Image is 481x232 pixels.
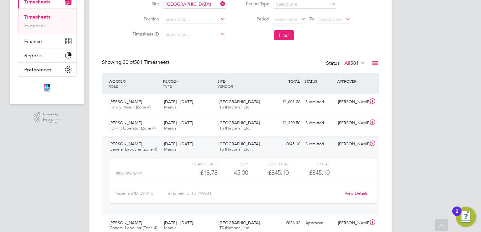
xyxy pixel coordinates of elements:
span: [DATE] - [DATE] [164,120,193,125]
span: [GEOGRAPHIC_DATA] [218,99,260,104]
span: Manual [164,225,178,230]
img: itsconstruction-logo-retina.png [43,83,52,93]
div: [PERSON_NAME] [336,218,368,228]
span: [GEOGRAPHIC_DATA] [218,141,260,146]
div: £1,330.50 [270,118,303,128]
span: TOTAL [288,79,300,84]
a: Expenses [24,23,46,29]
span: Select date [319,16,342,22]
span: [PERSON_NAME] [110,120,142,125]
span: £845.10 [309,169,330,176]
a: Timesheets [24,14,50,20]
span: ITS (National) Ltd. [218,125,251,131]
span: VENDOR [218,84,233,89]
label: Timesheet ID [131,31,159,37]
button: Preferences [18,63,76,76]
div: £18.78 [177,168,218,178]
div: Approved [303,218,336,228]
button: Reports [18,48,76,62]
div: Sub Total [248,160,289,168]
span: Powered by [43,112,60,117]
label: Position [131,16,159,22]
div: [PERSON_NAME] [336,97,368,107]
span: / [177,79,178,84]
span: / [125,79,126,84]
div: APPROVER [336,75,368,87]
span: General Labourer (Zone 4) [110,146,157,152]
span: [GEOGRAPHIC_DATA] [218,120,260,125]
span: To [308,15,316,23]
span: [GEOGRAPHIC_DATA] [218,220,260,225]
span: 581 [350,60,359,66]
span: [DATE] - [DATE] [164,220,193,225]
span: [DATE] - [DATE] [164,99,193,104]
label: Period [241,16,269,22]
span: / [225,79,226,84]
label: Period Type [241,1,269,7]
div: £845.10 [270,139,303,149]
span: Finance [24,38,42,44]
span: Preferences [24,67,51,73]
span: Forklift Operator (Zone 4) [110,125,156,131]
span: Manual [164,104,178,110]
div: Placement ID: 294916 [115,188,166,198]
span: Manual [164,125,178,131]
button: Finance [18,34,76,48]
div: PERIOD [161,75,216,92]
span: Handy Person (Zone 4) [110,104,150,110]
div: Charge rate [177,160,218,168]
span: Select date [275,16,297,22]
div: Total [289,160,329,168]
button: Open Resource Center, 2 new notifications [456,207,476,227]
div: Status [326,59,366,68]
span: Reports [24,52,42,58]
div: Showing [102,59,171,66]
div: £826.32 [270,218,303,228]
span: [PERSON_NAME] [110,220,142,225]
label: All [344,60,365,66]
div: Submitted [303,139,336,149]
div: 45.00 [218,168,248,178]
div: Timesheets [18,8,76,34]
button: Filter [274,30,294,40]
span: [DATE] - [DATE] [164,141,193,146]
a: Powered byEngage [34,112,61,124]
div: Submitted [303,97,336,107]
div: £1,601.26 [270,97,303,107]
span: [PERSON_NAME] [110,99,142,104]
div: QTY [218,160,248,168]
span: General Labourer (Zone 4) [110,225,157,230]
span: ITS (National) Ltd. [218,225,251,230]
input: Search for... [163,30,225,39]
div: £845.10 [248,168,289,178]
span: Engage [43,117,60,123]
span: Primary (£/HR) [116,171,143,176]
div: SITE [216,75,270,92]
div: [PERSON_NAME] [336,139,368,149]
div: Timesheet ID: TS1799634 [166,188,341,198]
div: WORKER [107,75,161,92]
a: View Details [345,191,368,196]
div: 2 [456,211,458,219]
span: 581 Timesheets [123,59,170,65]
div: STATUS [303,75,336,87]
span: [PERSON_NAME] [110,141,142,146]
span: ROLE [109,84,118,89]
span: ITS (National) Ltd. [218,146,251,152]
label: Site [131,1,159,7]
span: 30 of [123,59,134,65]
span: ITS (National) Ltd. [218,104,251,110]
input: Search for... [163,15,225,24]
div: Submitted [303,118,336,128]
a: Go to home page [18,83,77,93]
div: [PERSON_NAME] [336,118,368,128]
span: TYPE [163,84,172,89]
span: Manual [164,146,178,152]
